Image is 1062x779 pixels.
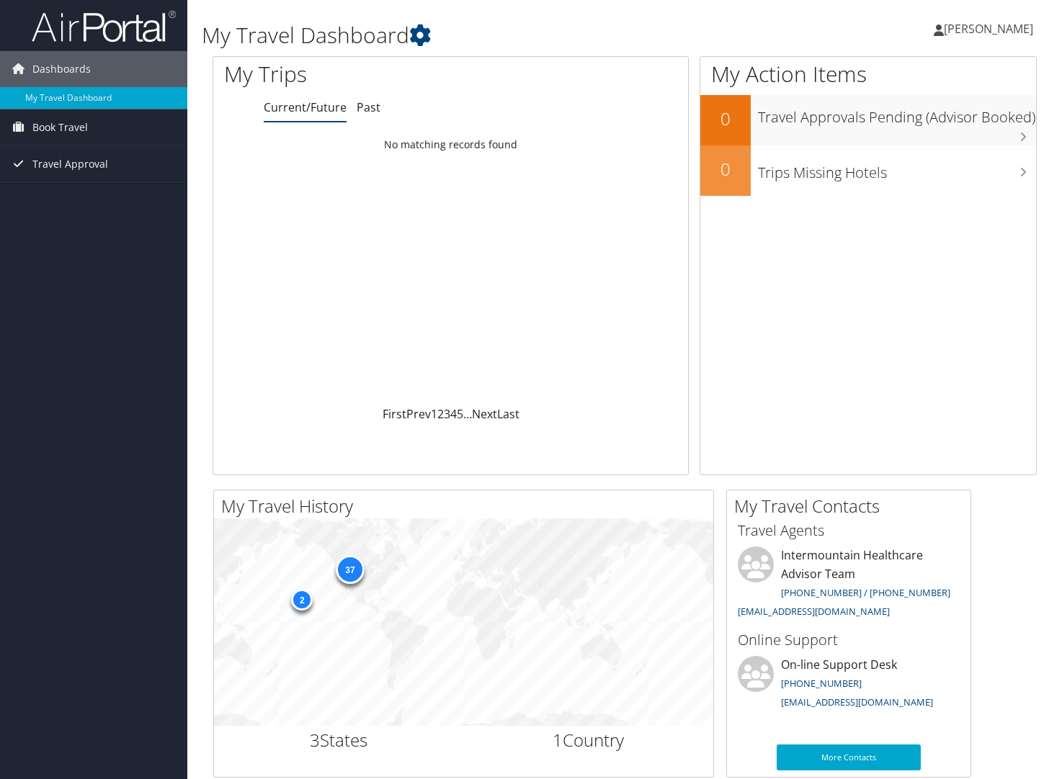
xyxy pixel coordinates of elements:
h2: My Travel Contacts [734,494,970,518]
a: 4 [450,406,457,422]
li: Intermountain Healthcare Advisor Team [731,546,967,623]
a: [EMAIL_ADDRESS][DOMAIN_NAME] [738,605,890,618]
span: 1 [553,728,563,752]
a: 0Travel Approvals Pending (Advisor Booked) [700,95,1036,145]
span: Book Travel [32,109,88,145]
a: Prev [406,406,431,422]
a: 5 [457,406,463,422]
span: Travel Approval [32,146,108,182]
h2: States [225,728,453,752]
a: Past [357,99,380,115]
span: … [463,406,472,422]
a: 2 [437,406,444,422]
a: Last [497,406,519,422]
a: [EMAIL_ADDRESS][DOMAIN_NAME] [781,695,933,708]
h3: Travel Agents [738,521,960,541]
h2: 0 [700,107,751,131]
a: Current/Future [264,99,347,115]
h1: My Action Items [700,59,1036,89]
a: Next [472,406,497,422]
a: 1 [431,406,437,422]
div: 37 [335,554,364,583]
a: [PERSON_NAME] [934,7,1048,50]
a: [PHONE_NUMBER] / [PHONE_NUMBER] [781,586,950,599]
a: 0Trips Missing Hotels [700,145,1036,196]
span: 3 [310,728,320,752]
img: airportal-logo.png [32,9,176,43]
a: [PHONE_NUMBER] [781,677,862,690]
a: 3 [444,406,450,422]
a: More Contacts [777,744,921,770]
h2: My Travel History [221,494,713,518]
h3: Online Support [738,630,960,650]
h2: 0 [700,157,751,181]
div: 2 [291,589,313,611]
a: First [383,406,406,422]
h1: My Travel Dashboard [202,20,766,50]
td: No matching records found [213,132,688,158]
h3: Travel Approvals Pending (Advisor Booked) [758,100,1036,127]
h1: My Trips [224,59,479,89]
span: Dashboards [32,51,91,87]
span: [PERSON_NAME] [944,21,1033,37]
li: On-line Support Desk [731,656,967,715]
h2: Country [475,728,703,752]
h3: Trips Missing Hotels [758,156,1036,183]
